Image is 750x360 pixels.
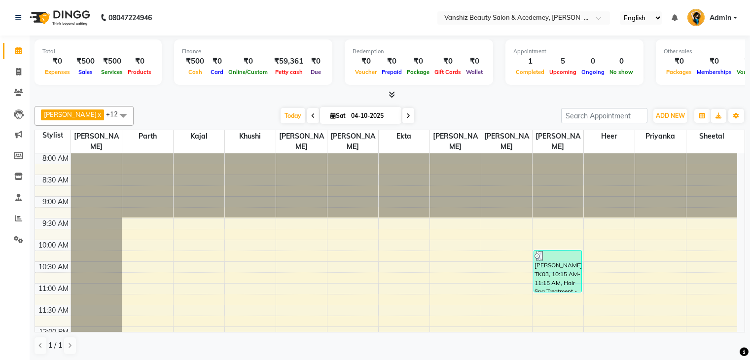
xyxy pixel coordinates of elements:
div: ₹0 [42,56,72,67]
div: ₹500 [72,56,99,67]
span: Card [208,69,226,75]
div: ₹0 [404,56,432,67]
input: Search Appointment [561,108,647,123]
span: 1 / 1 [48,340,62,351]
div: 0 [607,56,636,67]
span: Heer [584,130,635,143]
span: Sales [76,69,95,75]
span: [PERSON_NAME] [276,130,327,153]
span: ADD NEW [656,112,685,119]
button: ADD NEW [653,109,687,123]
span: Voucher [353,69,379,75]
div: 10:00 AM [36,240,71,251]
span: Memberships [694,69,734,75]
div: Finance [182,47,324,56]
span: Petty cash [273,69,305,75]
div: 5 [547,56,579,67]
span: [PERSON_NAME] [44,110,97,118]
span: Upcoming [547,69,579,75]
div: Appointment [513,47,636,56]
div: 8:30 AM [40,175,71,185]
div: ₹0 [694,56,734,67]
span: Admin [710,13,731,23]
div: 9:00 AM [40,197,71,207]
img: logo [25,4,93,32]
span: Due [308,69,323,75]
span: [PERSON_NAME] [533,130,583,153]
div: ₹0 [125,56,154,67]
div: 12:00 PM [37,327,71,337]
img: Admin [687,9,705,26]
div: ₹59,361 [270,56,307,67]
span: kajal [174,130,224,143]
input: 2025-10-04 [348,108,397,123]
div: 1 [513,56,547,67]
span: Sat [328,112,348,119]
span: Packages [664,69,694,75]
div: ₹500 [99,56,125,67]
div: [PERSON_NAME], TK03, 10:15 AM-11:15 AM, Hair Spa Treatment -Keratin Hair spa [534,251,581,292]
span: Ekta [379,130,429,143]
span: [PERSON_NAME] [71,130,122,153]
b: 08047224946 [108,4,152,32]
div: 11:00 AM [36,284,71,294]
span: parth [122,130,173,143]
div: ₹0 [226,56,270,67]
div: Redemption [353,47,485,56]
div: 9:30 AM [40,218,71,229]
span: Expenses [42,69,72,75]
div: 10:30 AM [36,262,71,272]
div: ₹0 [307,56,324,67]
div: ₹0 [464,56,485,67]
span: Cash [186,69,205,75]
div: ₹0 [353,56,379,67]
div: ₹0 [432,56,464,67]
div: Total [42,47,154,56]
span: Services [99,69,125,75]
div: Stylist [35,130,71,141]
div: ₹500 [182,56,208,67]
span: Ongoing [579,69,607,75]
span: Gift Cards [432,69,464,75]
span: Sheetal [686,130,738,143]
span: Products [125,69,154,75]
span: [PERSON_NAME] [481,130,532,153]
div: 8:00 AM [40,153,71,164]
div: ₹0 [208,56,226,67]
span: Online/Custom [226,69,270,75]
a: x [97,110,101,118]
span: Prepaid [379,69,404,75]
span: [PERSON_NAME] [430,130,481,153]
span: Today [281,108,305,123]
div: 11:30 AM [36,305,71,316]
span: Completed [513,69,547,75]
span: khushi [225,130,276,143]
span: Package [404,69,432,75]
span: priyanka [635,130,686,143]
div: ₹0 [379,56,404,67]
span: [PERSON_NAME] [327,130,378,153]
span: Wallet [464,69,485,75]
span: +12 [106,110,125,118]
div: 0 [579,56,607,67]
span: No show [607,69,636,75]
div: ₹0 [664,56,694,67]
